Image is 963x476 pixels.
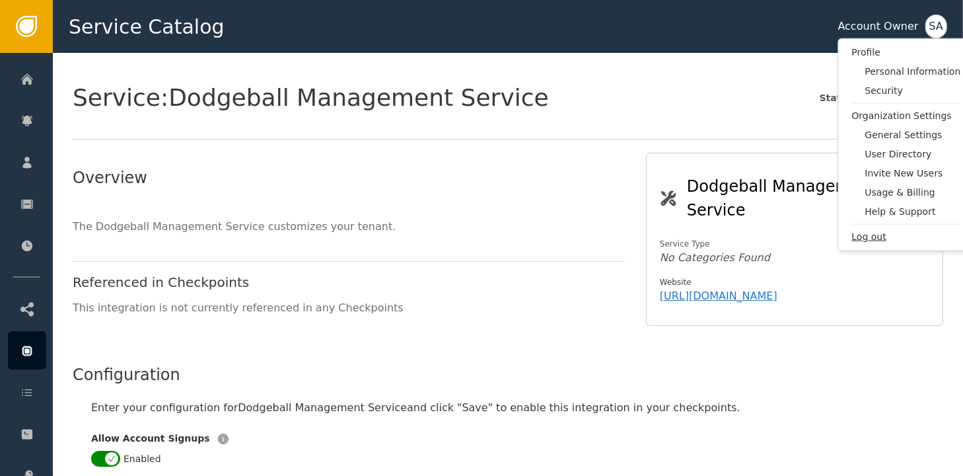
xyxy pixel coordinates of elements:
[91,400,925,416] div: Enter your configuration for Dodgeball Management Service and click "Save" to enable this integra...
[660,238,929,250] div: Service Type
[687,175,929,222] div: Dodgeball Management Service
[660,276,929,288] div: Website
[73,272,625,292] div: Referenced in Checkpoints
[73,300,625,316] div: This integration is not currently referenced in any Checkpoints
[73,166,625,190] div: Overview
[865,84,961,98] span: Security
[865,147,961,161] span: User Directory
[852,46,961,59] span: Profile
[69,12,225,42] span: Service Catalog
[865,65,961,79] span: Personal Information
[865,186,961,200] span: Usage & Billing
[124,452,161,466] label: Enabled
[925,15,947,38] button: SA
[73,363,943,387] div: Configuration
[820,87,943,108] div: Status: System Ok
[660,250,929,266] div: No Categories Found
[91,432,210,446] label: Allow Account Signups
[865,167,961,180] span: Invite New Users
[73,220,396,233] span: The Dodgeball Management Service customizes your tenant.
[838,19,919,34] div: Account Owner
[852,109,961,123] span: Organization Settings
[865,128,961,142] span: General Settings
[865,205,961,219] span: Help & Support
[73,86,549,110] span: Service: Dodgeball Management Service
[660,290,777,302] a: [URL][DOMAIN_NAME]
[852,230,961,244] span: Log out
